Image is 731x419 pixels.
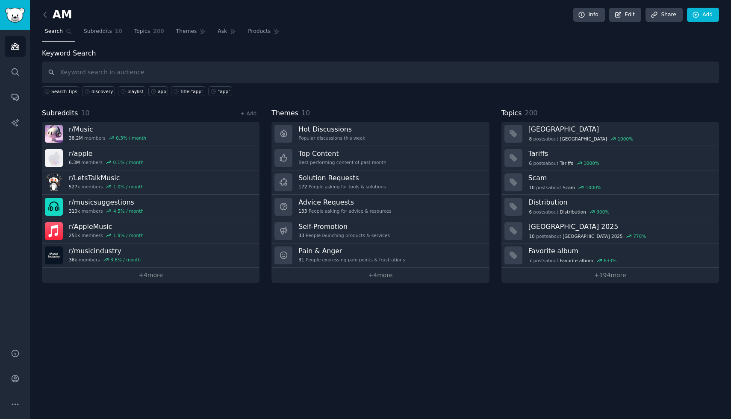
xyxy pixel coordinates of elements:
div: members [69,184,144,190]
button: Search Tips [42,86,79,96]
label: Keyword Search [42,49,96,57]
a: Scam10postsaboutScam1000% [501,170,719,195]
div: People expressing pain points & frustrations [298,257,405,263]
a: Topics200 [131,25,167,42]
span: 200 [525,109,537,117]
span: 36k [69,257,77,263]
a: r/apple6.3Mmembers0.1% / month [42,146,259,170]
div: post s about [528,208,610,216]
input: Keyword search in audience [42,62,719,83]
div: post s about [528,135,634,143]
h3: Solution Requests [298,173,386,182]
a: Hot DiscussionsPopular discussions this week [271,122,489,146]
span: Themes [271,108,298,119]
a: Info [573,8,605,22]
span: 310k [69,208,80,214]
h3: Advice Requests [298,198,391,207]
span: 10 [81,109,90,117]
h3: Hot Discussions [298,125,365,134]
span: 10 [529,185,534,190]
div: 900 % [596,209,609,215]
h3: r/ AppleMusic [69,222,144,231]
h3: Pain & Anger [298,246,405,255]
a: Favorite album7postsaboutFavorite album633% [501,243,719,268]
a: Edit [609,8,641,22]
div: People asking for advice & resources [298,208,391,214]
img: musicsuggestions [45,198,63,216]
h3: Scam [528,173,713,182]
a: Solution Requests172People asking for tools & solutions [271,170,489,195]
span: Products [248,28,271,35]
span: 8 [529,136,532,142]
a: +4more [42,268,259,283]
a: title:"app" [171,86,205,96]
div: app [158,88,166,94]
img: GummySearch logo [5,8,25,23]
span: Subreddits [84,28,112,35]
span: Search Tips [51,88,77,94]
a: r/musicsuggestions310kmembers4.5% / month [42,195,259,219]
h2: AM [42,8,72,22]
div: 1000 % [584,160,599,166]
span: 251k [69,232,80,238]
div: 0.1 % / month [113,159,144,165]
img: Music [45,125,63,143]
span: 200 [153,28,164,35]
a: r/musicindustry36kmembers3.6% / month [42,243,259,268]
div: members [69,232,144,238]
span: 31 [298,257,304,263]
span: Favorite album [560,258,593,264]
span: Scam [563,185,575,190]
span: 6.3M [69,159,80,165]
a: Search [42,25,75,42]
div: 1.0 % / month [113,184,144,190]
span: 172 [298,184,307,190]
a: Distribution6postsaboutDistribution900% [501,195,719,219]
h3: [GEOGRAPHIC_DATA] [528,125,713,134]
a: app [148,86,168,96]
h3: Self-Promotion [298,222,390,231]
a: Advice Requests133People asking for advice & resources [271,195,489,219]
span: Distribution [560,209,586,215]
a: +4more [271,268,489,283]
span: 10 [115,28,122,35]
a: +194more [501,268,719,283]
span: 10 [529,233,534,239]
h3: Favorite album [528,246,713,255]
a: Themes [173,25,209,42]
span: Themes [176,28,197,35]
a: r/LetsTalkMusic527kmembers1.0% / month [42,170,259,195]
a: "app" [208,86,232,96]
div: 770 % [633,233,646,239]
h3: r/ musicsuggestions [69,198,144,207]
a: + Add [240,111,256,117]
div: 3.6 % / month [110,257,141,263]
span: 6 [529,209,532,215]
h3: r/ apple [69,149,144,158]
a: r/AppleMusic251kmembers1.9% / month [42,219,259,243]
div: post s about [528,184,602,191]
div: 1.9 % / month [113,232,144,238]
a: Self-Promotion33People launching products & services [271,219,489,243]
span: Topics [134,28,150,35]
div: post s about [528,159,600,167]
a: Share [646,8,682,22]
div: 0.3 % / month [116,135,146,141]
a: playlist [118,86,145,96]
h3: Top Content [298,149,386,158]
div: playlist [127,88,144,94]
div: 1000 % [586,185,601,190]
a: Top ContentBest-performing content of past month [271,146,489,170]
span: 6 [529,160,532,166]
h3: r/ Music [69,125,146,134]
div: People asking for tools & solutions [298,184,386,190]
div: members [69,135,146,141]
span: Ask [218,28,227,35]
span: 133 [298,208,307,214]
span: Tariffs [560,160,573,166]
h3: Distribution [528,198,713,207]
span: 38.2M [69,135,83,141]
div: 4.5 % / month [113,208,144,214]
div: title:"app" [180,88,203,94]
a: [GEOGRAPHIC_DATA] 202510postsabout[GEOGRAPHIC_DATA] 2025770% [501,219,719,243]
